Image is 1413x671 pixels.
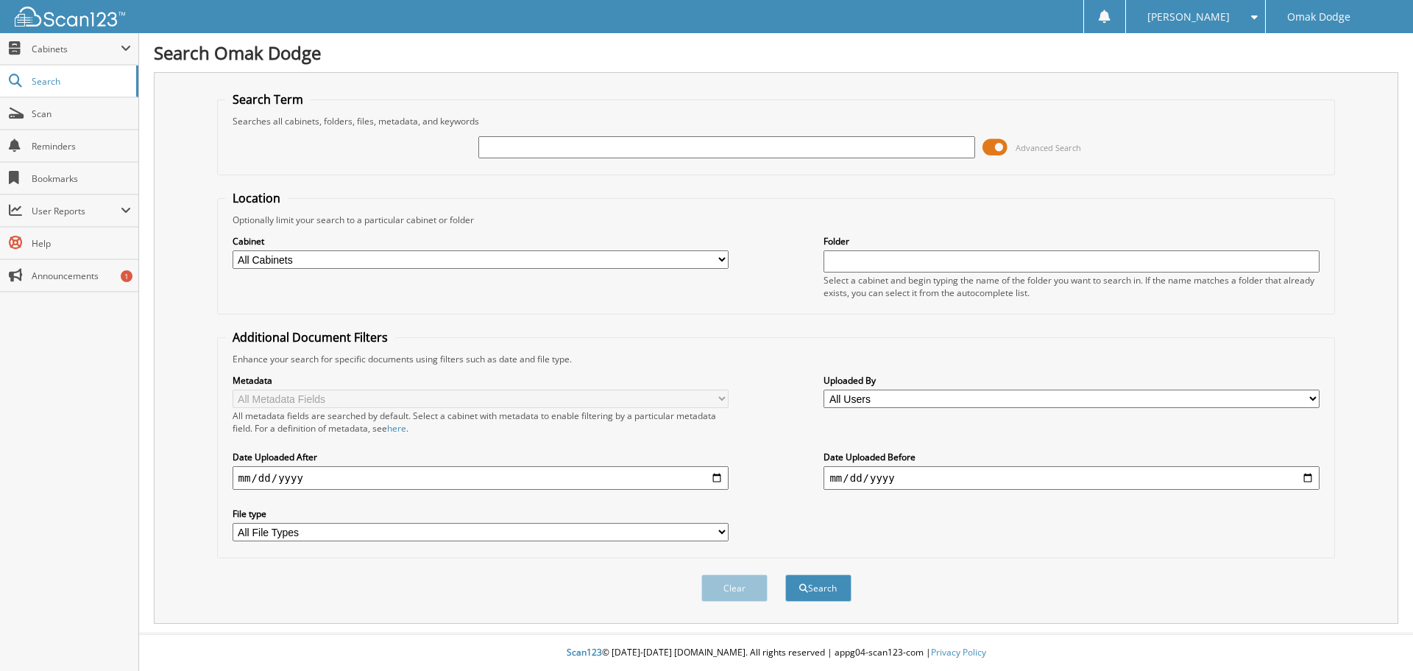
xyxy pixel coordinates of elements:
span: Bookmarks [32,172,131,185]
legend: Search Term [225,91,311,108]
label: Folder [824,235,1320,247]
legend: Location [225,190,288,206]
div: 1 [121,270,132,282]
span: User Reports [32,205,121,217]
span: Scan [32,108,131,120]
label: Date Uploaded Before [824,451,1320,463]
span: Omak Dodge [1287,13,1350,21]
label: Date Uploaded After [233,451,729,463]
div: All metadata fields are searched by default. Select a cabinet with metadata to enable filtering b... [233,410,729,435]
div: Optionally limit your search to a particular cabinet or folder [225,214,1328,226]
span: Reminders [32,140,131,152]
span: Search [32,75,129,88]
h1: Search Omak Dodge [154,41,1398,65]
button: Clear [701,575,768,602]
label: Metadata [233,374,729,387]
span: [PERSON_NAME] [1147,13,1230,21]
label: Uploaded By [824,374,1320,387]
label: File type [233,507,729,520]
div: Enhance your search for specific documents using filters such as date and file type. [225,353,1328,365]
input: end [824,466,1320,490]
a: here [387,422,406,435]
legend: Additional Document Filters [225,329,395,345]
div: Searches all cabinets, folders, files, metadata, and keywords [225,115,1328,127]
span: Scan123 [567,646,602,658]
span: Cabinets [32,43,121,55]
span: Announcements [32,270,131,282]
div: Select a cabinet and begin typing the name of the folder you want to search in. If the name match... [824,274,1320,299]
input: start [233,466,729,490]
img: scan123-logo-white.svg [15,7,125,27]
a: Privacy Policy [931,646,986,658]
div: © [DATE]-[DATE] [DOMAIN_NAME]. All rights reserved | appg04-scan123-com | [139,635,1413,671]
span: Help [32,237,131,250]
button: Search [785,575,851,602]
span: Advanced Search [1016,142,1081,153]
label: Cabinet [233,235,729,247]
